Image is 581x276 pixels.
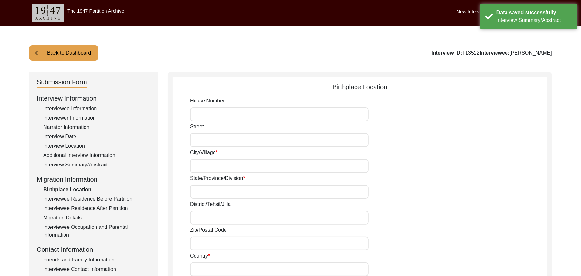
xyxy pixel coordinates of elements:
[190,149,218,156] label: City/Village
[37,245,150,254] div: Contact Information
[190,123,204,131] label: Street
[43,161,150,169] div: Interview Summary/Abstract
[457,8,487,16] label: New Interview
[37,77,87,88] div: Submission Form
[173,82,547,92] div: Birthplace Location
[43,214,150,222] div: Migration Details
[190,175,245,182] label: State/Province/Division
[43,142,150,150] div: Interview Location
[43,152,150,159] div: Additional Interview Information
[43,195,150,203] div: Interviewee Residence Before Partition
[190,200,231,208] label: District/Tehsil/Jilla
[432,49,552,57] div: T13522 [PERSON_NAME]
[43,123,150,131] div: Narrator Information
[190,97,225,105] label: House Number
[190,226,227,234] label: Zip/Postal Code
[34,49,42,57] img: arrow-left.png
[37,175,150,184] div: Migration Information
[43,223,150,239] div: Interviewee Occupation and Parental Information
[496,9,572,16] div: Data saved successfully
[67,8,124,14] label: The 1947 Partition Archive
[43,186,150,194] div: Birthplace Location
[190,252,210,260] label: Country
[43,133,150,141] div: Interview Date
[43,114,150,122] div: Interviewer Information
[43,205,150,212] div: Interviewee Residence After Partition
[432,50,462,56] b: Interview ID:
[480,50,509,56] b: Interviewee:
[43,265,150,273] div: Interviewee Contact Information
[496,16,572,24] div: Interview Summary/Abstract
[43,256,150,264] div: Friends and Family Information
[37,93,150,103] div: Interview Information
[32,4,64,22] img: header-logo.png
[43,105,150,112] div: Interviewee Information
[29,45,98,61] button: Back to Dashboard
